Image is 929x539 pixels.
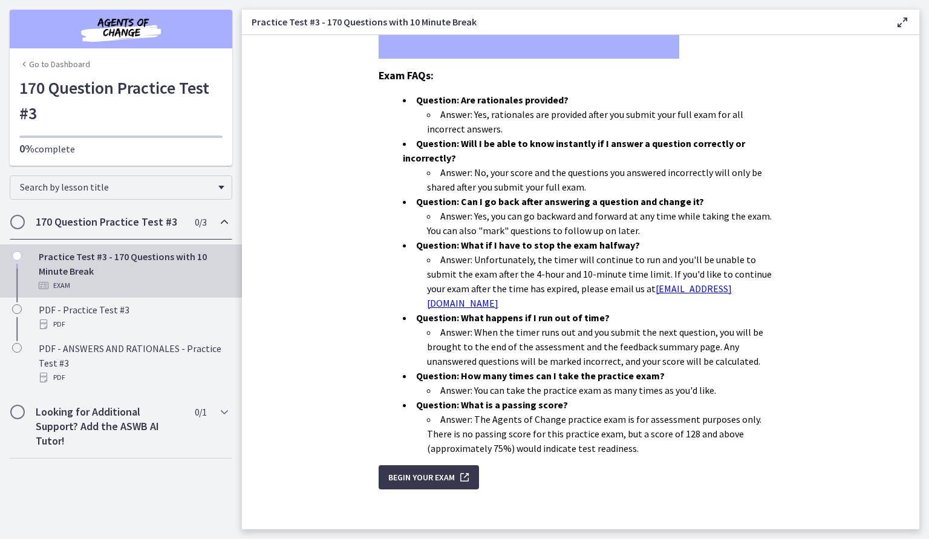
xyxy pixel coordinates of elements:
[36,405,183,448] h2: Looking for Additional Support? Add the ASWB AI Tutor!
[379,465,479,489] button: Begin Your Exam
[416,195,704,207] strong: Question: Can I go back after answering a question and change it?
[427,283,732,309] a: [EMAIL_ADDRESS][DOMAIN_NAME]
[48,15,194,44] img: Agents of Change
[427,325,783,368] li: Answer: When the timer runs out and you submit the next question, you will be brought to the end ...
[39,317,227,332] div: PDF
[39,341,227,385] div: PDF - ANSWERS AND RATIONALES - Practice Test #3
[195,405,206,419] span: 0 / 1
[379,68,434,82] span: Exam FAQs:
[427,412,783,456] li: Answer: The Agents of Change practice exam is for assessment purposes only. There is no passing s...
[416,312,610,324] strong: Question: What happens if I run out of time?
[39,249,227,293] div: Practice Test #3 - 170 Questions with 10 Minute Break
[416,399,568,411] strong: Question: What is a passing score?
[416,239,640,251] strong: Question: What if I have to stop the exam halfway?
[39,370,227,385] div: PDF
[427,107,783,136] li: Answer: Yes, rationales are provided after you submit your full exam for all incorrect answers.
[416,370,665,382] strong: Question: How many times can I take the practice exam?
[10,175,232,200] div: Search by lesson title
[19,58,90,70] a: Go to Dashboard
[388,470,455,485] span: Begin Your Exam
[19,142,34,155] span: 0%
[20,181,212,193] span: Search by lesson title
[403,137,745,164] strong: Question: Will I be able to know instantly if I answer a question correctly or incorrectly?
[427,165,783,194] li: Answer: No, your score and the questions you answered incorrectly will only be shared after you s...
[416,94,569,106] strong: Question: Are rationales provided?
[252,15,876,29] h3: Practice Test #3 - 170 Questions with 10 Minute Break
[427,383,783,397] li: Answer: You can take the practice exam as many times as you'd like.
[39,302,227,332] div: PDF - Practice Test #3
[195,215,206,229] span: 0 / 3
[427,252,783,310] li: Answer: Unfortunately, the timer will continue to run and you'll be unable to submit the exam aft...
[427,209,783,238] li: Answer: Yes, you can go backward and forward at any time while taking the exam. You can also "mar...
[36,215,183,229] h2: 170 Question Practice Test #3
[39,278,227,293] div: Exam
[19,142,223,156] p: complete
[19,75,223,126] h1: 170 Question Practice Test #3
